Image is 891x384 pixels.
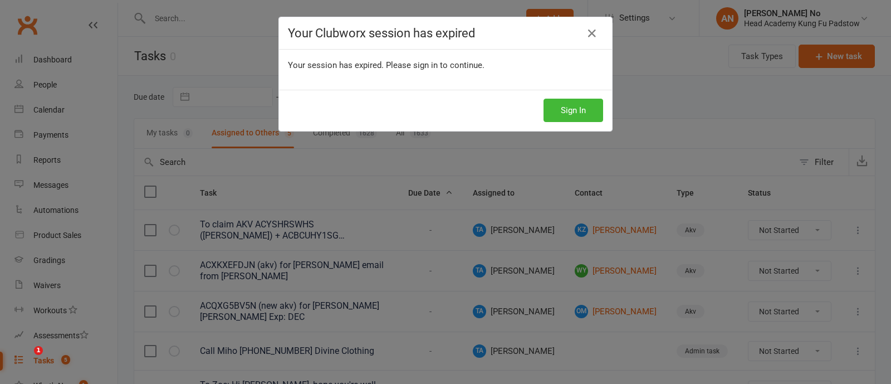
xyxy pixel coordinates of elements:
[583,25,601,42] a: Close
[288,60,484,70] span: Your session has expired. Please sign in to continue.
[34,346,43,355] span: 1
[11,346,38,373] iframe: Intercom live chat
[544,99,603,122] button: Sign In
[288,26,603,40] h4: Your Clubworx session has expired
